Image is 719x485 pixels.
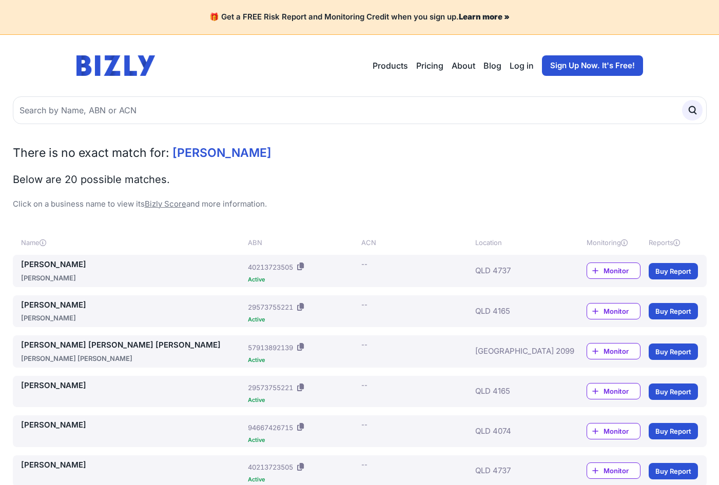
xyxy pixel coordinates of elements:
a: [PERSON_NAME] [21,419,244,431]
div: -- [361,459,367,470]
p: Click on a business name to view its and more information. [13,198,707,210]
a: Buy Report [649,463,698,479]
a: Bizly Score [145,199,186,209]
a: [PERSON_NAME] [21,259,244,271]
a: Monitor [587,303,640,319]
span: Monitor [604,346,640,356]
a: [PERSON_NAME] [PERSON_NAME] [PERSON_NAME] [21,339,244,351]
div: Active [248,437,357,443]
div: Monitoring [587,237,640,248]
span: Monitor [604,426,640,436]
div: QLD 4165 [475,380,556,403]
div: Active [248,317,357,322]
button: Products [373,59,408,72]
a: [PERSON_NAME] [21,459,244,471]
a: Buy Report [649,423,698,439]
span: Monitor [604,466,640,476]
div: Active [248,357,357,363]
a: Buy Report [649,263,698,279]
a: Log in [510,59,534,72]
a: Pricing [416,59,443,72]
span: There is no exact match for: [13,146,169,160]
span: Monitor [604,306,640,316]
div: ACN [361,237,471,248]
div: -- [361,419,367,430]
a: Buy Report [649,383,698,400]
h4: 🎁 Get a FREE Risk Report and Monitoring Credit when you sign up. [12,12,707,22]
div: 57913892139 [248,342,293,353]
div: 40213723505 [248,462,293,472]
div: Active [248,477,357,482]
a: Buy Report [649,303,698,319]
a: Learn more » [459,12,510,22]
a: Monitor [587,343,640,359]
div: Name [21,237,244,248]
a: Blog [483,59,501,72]
div: -- [361,339,367,350]
div: 29573755221 [248,382,293,393]
div: Location [475,237,556,248]
span: Below are 20 possible matches. [13,173,170,186]
a: Monitor [587,262,640,279]
span: Monitor [604,266,640,276]
div: QLD 4165 [475,299,556,324]
div: [PERSON_NAME] [PERSON_NAME] [21,353,244,363]
div: QLD 4074 [475,419,556,443]
a: Monitor [587,383,640,399]
div: [PERSON_NAME] [21,313,244,323]
div: 29573755221 [248,302,293,312]
div: QLD 4737 [475,259,556,283]
div: -- [361,299,367,310]
div: 40213723505 [248,262,293,272]
div: -- [361,259,367,269]
a: Sign Up Now. It's Free! [542,55,643,76]
input: Search by Name, ABN or ACN [13,96,707,124]
div: Active [248,277,357,282]
span: [PERSON_NAME] [172,146,271,160]
div: [GEOGRAPHIC_DATA] 2099 [475,339,556,363]
a: [PERSON_NAME] [21,299,244,311]
div: 94667426715 [248,422,293,433]
div: QLD 4737 [475,459,556,483]
div: -- [361,380,367,390]
div: Reports [649,237,698,248]
div: Active [248,397,357,403]
div: [PERSON_NAME] [21,273,244,283]
div: ABN [248,237,357,248]
a: Monitor [587,423,640,439]
a: Buy Report [649,343,698,360]
a: Monitor [587,462,640,479]
a: About [452,59,475,72]
a: [PERSON_NAME] [21,380,244,392]
span: Monitor [604,386,640,396]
